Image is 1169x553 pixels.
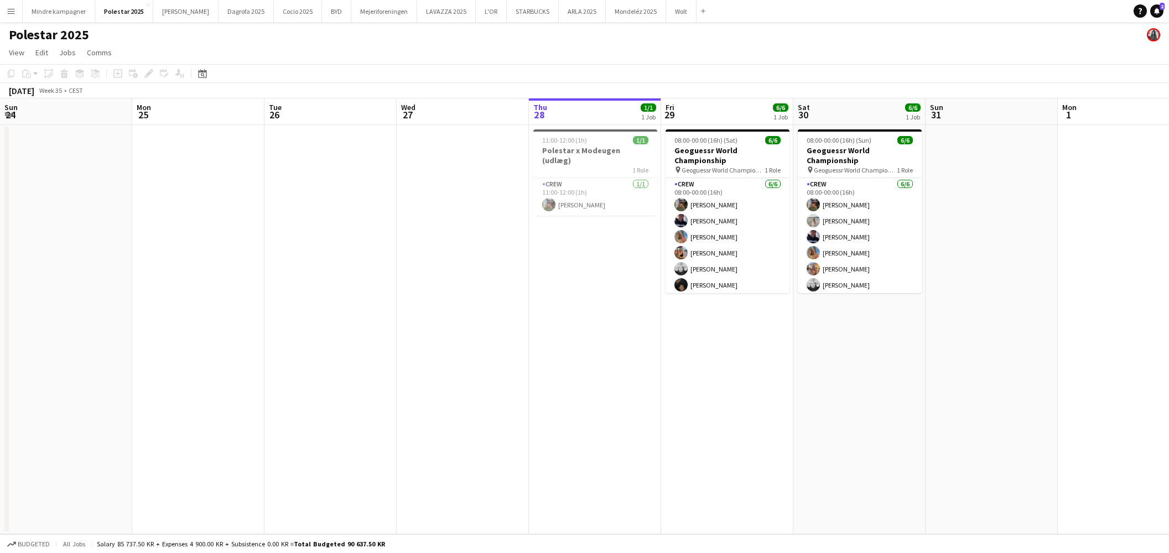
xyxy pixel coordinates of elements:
[9,27,89,43] h1: Polestar 2025
[542,136,587,144] span: 11:00-12:00 (1h)
[95,1,153,22] button: Polestar 2025
[267,108,282,121] span: 26
[533,178,657,216] app-card-role: Crew1/111:00-12:00 (1h)[PERSON_NAME]
[666,1,697,22] button: Wolt
[18,540,50,548] span: Budgeted
[4,102,18,112] span: Sun
[906,113,920,121] div: 1 Job
[274,1,322,22] button: Cocio 2025
[401,102,415,112] span: Wed
[798,178,922,296] app-card-role: Crew6/608:00-00:00 (16h)[PERSON_NAME][PERSON_NAME][PERSON_NAME][PERSON_NAME][PERSON_NAME][PERSON_...
[1150,4,1163,18] a: 2
[153,1,219,22] button: [PERSON_NAME]
[666,102,674,112] span: Fri
[3,108,18,121] span: 24
[928,108,943,121] span: 31
[351,1,417,22] button: Mejeriforeningen
[606,1,666,22] button: Mondeléz 2025
[796,108,810,121] span: 30
[135,108,151,121] span: 25
[897,166,913,174] span: 1 Role
[798,102,810,112] span: Sat
[137,102,151,112] span: Mon
[294,540,385,548] span: Total Budgeted 90 637.50 KR
[37,86,64,95] span: Week 35
[476,1,507,22] button: L'OR
[532,108,547,121] span: 28
[4,45,29,60] a: View
[633,136,648,144] span: 1/1
[1160,3,1165,10] span: 2
[1062,102,1077,112] span: Mon
[1147,28,1160,41] app-user-avatar: Mia Tidemann
[674,136,737,144] span: 08:00-00:00 (16h) (Sat)
[666,178,789,296] app-card-role: Crew6/608:00-00:00 (16h)[PERSON_NAME][PERSON_NAME][PERSON_NAME][PERSON_NAME][PERSON_NAME][PERSON_...
[798,129,922,293] app-job-card: 08:00-00:00 (16h) (Sun)6/6Geoguessr World Championship Geoguessr World Championship1 RoleCrew6/60...
[82,45,116,60] a: Comms
[1061,108,1077,121] span: 1
[773,103,788,112] span: 6/6
[641,103,656,112] span: 1/1
[682,166,765,174] span: Geoguessr World Championship
[23,1,95,22] button: Mindre kampagner
[9,85,34,96] div: [DATE]
[87,48,112,58] span: Comms
[59,48,76,58] span: Jobs
[35,48,48,58] span: Edit
[666,129,789,293] app-job-card: 08:00-00:00 (16h) (Sat)6/6Geoguessr World Championship Geoguessr World Championship1 RoleCrew6/60...
[507,1,559,22] button: STARBUCKS
[664,108,674,121] span: 29
[533,102,547,112] span: Thu
[31,45,53,60] a: Edit
[798,145,922,165] h3: Geoguessr World Championship
[61,540,87,548] span: All jobs
[6,538,51,550] button: Budgeted
[533,145,657,165] h3: Polestar x Modeugen (udlæg)
[97,540,385,548] div: Salary 85 737.50 KR + Expenses 4 900.00 KR + Subsistence 0.00 KR =
[814,166,897,174] span: Geoguessr World Championship
[765,136,781,144] span: 6/6
[9,48,24,58] span: View
[905,103,921,112] span: 6/6
[666,145,789,165] h3: Geoguessr World Championship
[417,1,476,22] button: LAVAZZA 2025
[269,102,282,112] span: Tue
[322,1,351,22] button: BYD
[765,166,781,174] span: 1 Role
[559,1,606,22] button: ARLA 2025
[69,86,83,95] div: CEST
[55,45,80,60] a: Jobs
[533,129,657,216] app-job-card: 11:00-12:00 (1h)1/1Polestar x Modeugen (udlæg)1 RoleCrew1/111:00-12:00 (1h)[PERSON_NAME]
[807,136,871,144] span: 08:00-00:00 (16h) (Sun)
[773,113,788,121] div: 1 Job
[632,166,648,174] span: 1 Role
[219,1,274,22] button: Dagrofa 2025
[930,102,943,112] span: Sun
[641,113,656,121] div: 1 Job
[897,136,913,144] span: 6/6
[399,108,415,121] span: 27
